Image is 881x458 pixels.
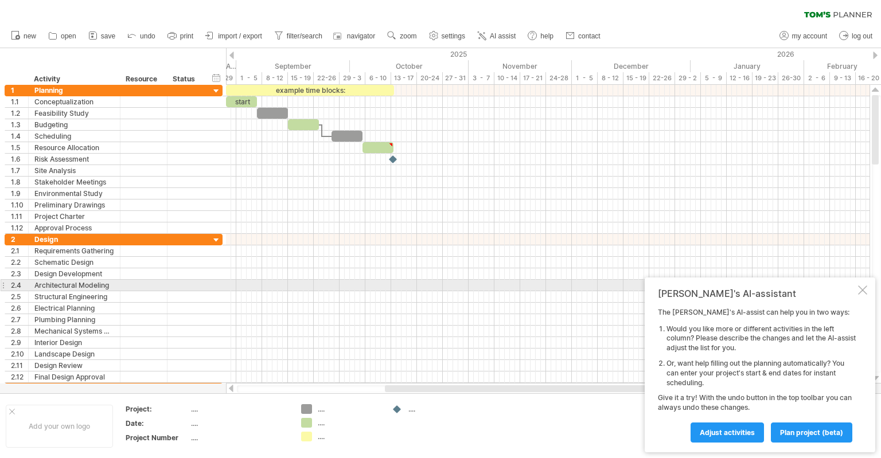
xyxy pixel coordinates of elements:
div: 3 - 7 [469,72,494,84]
div: Final Design Approval [34,371,114,382]
span: filter/search [287,32,322,40]
div: Budgeting [34,119,114,130]
div: 5 - 9 [701,72,727,84]
div: Conceptualization [34,96,114,107]
a: filter/search [271,29,326,44]
div: 15 - 19 [623,72,649,84]
div: Resource [126,73,161,85]
a: help [525,29,557,44]
div: Mechanical Systems Design [34,326,114,336]
span: open [61,32,76,40]
div: 15 - 19 [288,72,314,84]
div: Project: [126,404,189,414]
span: contact [578,32,601,40]
div: January 2026 [691,60,804,72]
span: zoom [400,32,416,40]
div: 3 [11,383,28,394]
div: 1.8 [11,177,28,187]
div: Stakeholder Meetings [34,177,114,187]
div: .... [318,418,380,428]
div: Activity [34,73,114,85]
a: my account [777,29,831,44]
div: Electrical Planning [34,303,114,314]
span: undo [140,32,155,40]
div: November 2025 [469,60,572,72]
span: new [24,32,36,40]
a: plan project (beta) [771,422,852,443]
div: 1.1 [11,96,28,107]
div: 1.11 [11,211,28,222]
a: import / export [202,29,266,44]
div: 27 - 31 [443,72,469,84]
div: Requirements Gathering [34,245,114,256]
span: print [180,32,193,40]
div: .... [191,433,287,443]
div: Resource Allocation [34,142,114,153]
div: Design Development [34,268,114,279]
div: 8 - 12 [262,72,288,84]
li: Or, want help filling out the planning automatically? You can enter your project's start & end da... [666,359,856,387]
div: December 2025 [572,60,691,72]
div: 10 - 14 [494,72,520,84]
div: example time blocks: [226,85,394,96]
a: print [165,29,197,44]
div: Project Number [126,433,189,443]
a: new [8,29,40,44]
div: 2 [11,234,28,245]
div: Date: [126,418,189,428]
div: Landscape Design [34,349,114,359]
div: 13 - 17 [391,72,417,84]
div: The [PERSON_NAME]'s AI-assist can help you in two ways: Give it a try! With the undo button in th... [658,308,856,442]
div: 1 [11,85,28,96]
span: import / export [218,32,262,40]
div: 2.2 [11,257,28,268]
div: Risk Assessment [34,154,114,165]
div: September 2025 [236,60,350,72]
div: 2.5 [11,291,28,302]
div: Design [34,234,114,245]
a: navigator [332,29,379,44]
a: contact [563,29,604,44]
a: open [45,29,80,44]
div: 2.1 [11,245,28,256]
div: Interior Design [34,337,114,348]
div: 17 - 21 [520,72,546,84]
div: 1.9 [11,188,28,199]
div: start [226,96,257,107]
div: 1.6 [11,154,28,165]
div: 24-28 [546,72,572,84]
div: [PERSON_NAME]'s AI-assistant [658,288,856,299]
span: save [101,32,115,40]
div: Environmental Study [34,188,114,199]
div: 2.8 [11,326,28,336]
li: Would you like more or different activities in the left column? Please describe the changes and l... [666,324,856,353]
div: Add your own logo [6,405,113,448]
div: Status [173,73,198,85]
div: 2 - 6 [804,72,830,84]
div: 1 - 5 [572,72,598,84]
div: 9 - 13 [830,72,856,84]
a: zoom [384,29,420,44]
div: 12 - 16 [727,72,753,84]
div: 2.10 [11,349,28,359]
div: October 2025 [350,60,469,72]
div: 2.6 [11,303,28,314]
a: log out [836,29,876,44]
div: Scheduling [34,131,114,142]
div: Feasibility Study [34,108,114,119]
div: Structural Engineering [34,291,114,302]
div: .... [191,418,287,428]
span: navigator [347,32,375,40]
div: 1.2 [11,108,28,119]
div: Design Review [34,360,114,371]
div: .... [318,404,380,414]
a: undo [124,29,159,44]
div: 1.12 [11,222,28,233]
div: 2.7 [11,314,28,325]
div: 19 - 23 [753,72,778,84]
span: help [540,32,553,40]
a: save [85,29,119,44]
div: 1.5 [11,142,28,153]
div: Preliminary Drawings [34,199,114,210]
div: Plumbing Planning [34,314,114,325]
